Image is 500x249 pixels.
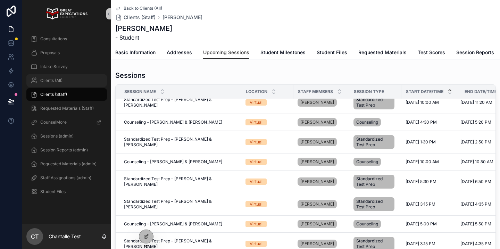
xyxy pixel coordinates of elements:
[300,241,334,247] span: [PERSON_NAME]
[124,119,222,125] span: Counseling – [PERSON_NAME] & [PERSON_NAME]
[40,50,60,56] span: Proposals
[356,136,392,148] span: Standardized Test Prep
[124,176,237,187] span: Standardized Test Prep – [PERSON_NAME] & [PERSON_NAME]
[460,139,491,145] span: [DATE] 2:50 PM
[26,144,107,156] a: Session Reports (admin)
[406,179,436,184] span: [DATE] 5:30 PM
[300,100,334,105] span: [PERSON_NAME]
[354,89,384,94] span: Session Type
[406,119,437,125] span: [DATE] 4:30 PM
[460,100,492,105] span: [DATE] 11:20 AM
[26,74,107,87] a: Clients (All)
[456,49,494,56] span: Session Reports
[40,133,74,139] span: Sessions (admin)
[250,159,262,165] div: Virtual
[298,200,337,208] a: [PERSON_NAME]
[418,46,445,60] a: Test Scores
[298,158,337,166] a: [PERSON_NAME]
[358,46,407,60] a: Requested Materials
[115,70,145,80] h1: Sessions
[250,99,262,106] div: Virtual
[124,89,156,94] span: Session Name
[49,233,81,240] p: Chantalle Test
[356,119,378,125] span: Counseling
[406,241,435,247] span: [DATE] 3:15 PM
[26,172,107,184] a: Staff Assignations (admin)
[356,199,392,210] span: Standardized Test Prep
[358,49,407,56] span: Requested Materials
[406,159,439,165] span: [DATE] 10:00 AM
[300,201,334,207] span: [PERSON_NAME]
[115,6,162,11] a: Back to Clients (All)
[124,14,156,21] span: Clients (Staff)
[260,49,306,56] span: Student Milestones
[40,119,67,125] span: CounselMore
[26,47,107,59] a: Proposals
[40,64,68,69] span: Intake Survey
[298,118,337,126] a: [PERSON_NAME]
[300,179,334,184] span: [PERSON_NAME]
[26,88,107,101] a: Clients (Staff)
[40,175,91,181] span: Staff Assignations (admin)
[465,89,497,94] span: End Date/Time
[460,241,491,247] span: [DATE] 4:35 PM
[317,46,347,60] a: Student Files
[298,240,337,248] a: [PERSON_NAME]
[167,49,192,56] span: Addresses
[250,179,262,185] div: Virtual
[115,46,156,60] a: Basic Information
[250,139,262,145] div: Virtual
[406,89,443,94] span: Start Date/Time
[162,14,202,21] a: [PERSON_NAME]
[26,158,107,170] a: Requested Materials (admin)
[460,201,491,207] span: [DATE] 4:35 PM
[46,8,87,19] img: App logo
[26,116,107,128] a: CounselMore
[250,119,262,125] div: Virtual
[250,241,262,247] div: Virtual
[250,201,262,207] div: Virtual
[40,161,97,167] span: Requested Materials (admin)
[356,97,392,108] span: Standardized Test Prep
[260,46,306,60] a: Student Milestones
[40,36,67,42] span: Consultations
[406,139,436,145] span: [DATE] 1:30 PM
[300,159,334,165] span: [PERSON_NAME]
[460,159,493,165] span: [DATE] 10:50 AM
[167,46,192,60] a: Addresses
[124,6,162,11] span: Back to Clients (All)
[406,100,439,105] span: [DATE] 10:00 AM
[456,46,494,60] a: Session Reports
[298,138,337,146] a: [PERSON_NAME]
[40,147,88,153] span: Session Reports (admin)
[124,97,237,108] span: Standardized Test Prep – [PERSON_NAME] & [PERSON_NAME]
[26,33,107,45] a: Consultations
[460,221,491,227] span: [DATE] 5:50 PM
[356,159,378,165] span: Counseling
[317,49,347,56] span: Student Files
[418,49,445,56] span: Test Scores
[298,89,333,94] span: Staff Members
[40,106,94,111] span: Requested Materials (Staff)
[250,221,262,227] div: Virtual
[460,119,491,125] span: [DATE] 5:20 PM
[356,221,378,227] span: Counseling
[298,98,337,107] a: [PERSON_NAME]
[298,177,337,186] a: [PERSON_NAME]
[26,60,107,73] a: Intake Survey
[124,159,222,165] span: Counseling – [PERSON_NAME] & [PERSON_NAME]
[203,49,249,56] span: Upcoming Sessions
[26,185,107,198] a: Student Files
[300,221,334,227] span: [PERSON_NAME]
[124,221,222,227] span: Counseling – [PERSON_NAME] & [PERSON_NAME]
[26,130,107,142] a: Sessions (admin)
[124,199,237,210] span: Standardized Test Prep – [PERSON_NAME] & [PERSON_NAME]
[115,33,172,42] span: - Student
[40,189,66,194] span: Student Files
[31,232,39,241] span: CT
[22,28,111,207] div: scrollable content
[203,46,249,59] a: Upcoming Sessions
[300,139,334,145] span: [PERSON_NAME]
[246,89,267,94] span: Location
